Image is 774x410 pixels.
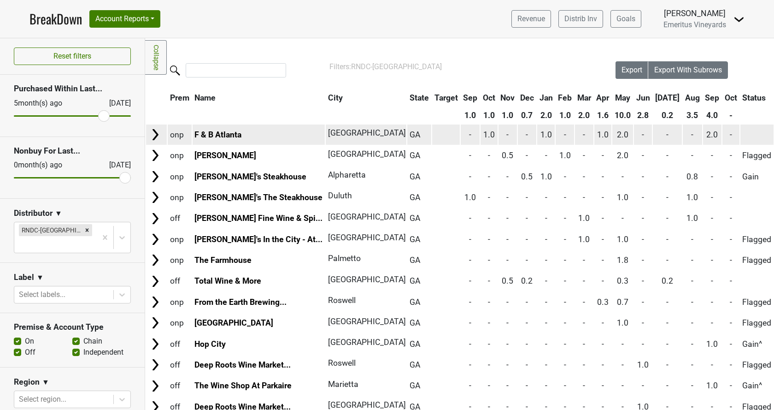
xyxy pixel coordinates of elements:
[14,84,131,94] h3: Purchased Within Last...
[148,316,162,330] img: Arrow right
[194,130,241,139] a: F & B Atlanta
[545,256,547,265] span: -
[434,93,458,102] span: Target
[711,193,713,202] span: -
[506,130,509,139] span: -
[602,276,604,285] span: -
[148,358,162,372] img: Arrow right
[502,276,513,285] span: 0.5
[25,336,34,347] label: On
[469,235,471,244] span: -
[564,130,566,139] span: -
[730,318,732,327] span: -
[506,297,509,307] span: -
[706,130,718,139] span: 2.0
[602,193,604,202] span: -
[488,318,490,327] span: -
[518,89,536,106] th: Dec: activate to sort column ascending
[194,151,256,160] a: [PERSON_NAME]
[148,190,162,204] img: Arrow right
[89,10,160,28] button: Account Reports
[488,193,490,202] span: -
[469,276,471,285] span: -
[168,89,192,106] th: Prem: activate to sort column ascending
[101,160,131,171] div: [DATE]
[666,172,668,181] span: -
[488,214,490,223] span: -
[511,10,551,28] a: Revenue
[328,128,406,137] span: [GEOGRAPHIC_DATA]
[506,193,509,202] span: -
[602,339,604,349] span: -
[469,130,471,139] span: -
[740,292,774,312] td: Flagged
[328,338,406,347] span: [GEOGRAPHIC_DATA]
[410,193,420,202] span: GA
[612,89,633,106] th: May: activate to sort column ascending
[662,276,673,285] span: 0.2
[328,149,406,159] span: [GEOGRAPHIC_DATA]
[42,377,49,388] span: ▼
[691,151,693,160] span: -
[597,130,609,139] span: 1.0
[328,233,406,242] span: [GEOGRAPHIC_DATA]
[521,172,533,181] span: 0.5
[612,107,633,124] th: 10.0
[328,358,356,368] span: Roswell
[521,276,533,285] span: 0.2
[653,89,682,106] th: Jul: activate to sort column ascending
[148,253,162,267] img: Arrow right
[683,89,702,106] th: Aug: activate to sort column ascending
[663,20,726,29] span: Emeritus Vineyards
[740,334,774,354] td: Gain^
[488,297,490,307] span: -
[583,276,585,285] span: -
[168,355,192,374] td: off
[617,318,628,327] span: 1.0
[711,235,713,244] span: -
[506,235,509,244] span: -
[168,250,192,270] td: onp
[55,208,62,219] span: ▼
[583,256,585,265] span: -
[642,297,644,307] span: -
[740,146,774,166] td: Flagged
[168,334,192,354] td: off
[351,62,442,71] span: RNDC-[GEOGRAPHIC_DATA]
[194,172,306,181] a: [PERSON_NAME]'s Steakhouse
[545,235,547,244] span: -
[469,339,471,349] span: -
[730,172,732,181] span: -
[498,89,517,106] th: Nov: activate to sort column ascending
[602,256,604,265] span: -
[469,151,471,160] span: -
[722,89,739,106] th: Oct: activate to sort column ascending
[545,151,547,160] span: -
[526,214,528,223] span: -
[481,107,498,124] th: 1.0
[666,235,668,244] span: -
[730,151,732,160] span: -
[711,214,713,223] span: -
[410,318,420,327] span: GA
[328,275,406,284] span: [GEOGRAPHIC_DATA]
[328,191,352,200] span: Duluth
[410,235,420,244] span: GA
[168,125,192,144] td: onp
[556,89,574,106] th: Feb: activate to sort column ascending
[328,212,406,221] span: [GEOGRAPHIC_DATA]
[666,318,668,327] span: -
[410,130,420,139] span: GA
[170,93,189,102] span: Prem
[706,339,718,349] span: 1.0
[686,193,698,202] span: 1.0
[575,107,593,124] th: 2.0
[410,256,420,265] span: GA
[469,172,471,181] span: -
[168,146,192,166] td: onp
[575,89,593,106] th: Mar: activate to sort column ascending
[540,130,552,139] span: 1.0
[488,172,490,181] span: -
[328,317,406,326] span: [GEOGRAPHIC_DATA]
[564,172,566,181] span: -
